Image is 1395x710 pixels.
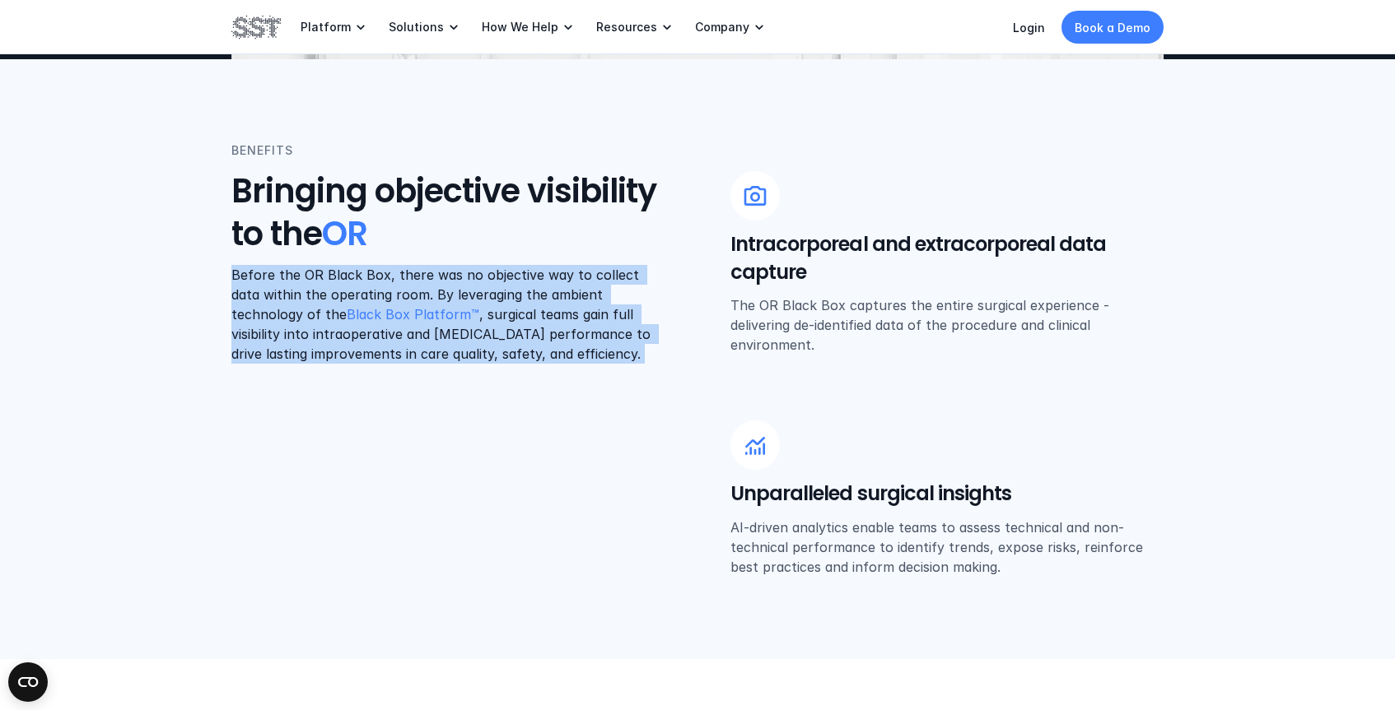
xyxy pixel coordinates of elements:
[231,142,293,160] p: BENEFITS
[1075,19,1150,36] p: Book a Demo
[322,211,367,257] span: OR
[730,480,1164,508] h5: Unparalleled surgical insights
[596,20,657,35] p: Resources
[730,230,1164,285] h5: Intracorporeal and extracorporeal data capture
[347,306,479,323] a: Black Box Platform™
[231,13,281,41] img: SST logo
[482,20,558,35] p: How We Help
[695,20,749,35] p: Company
[231,169,665,255] h3: Bringing objective visibility to the
[730,517,1164,577] p: AI-driven analytics enable teams to assess technical and non-technical performance to identify tr...
[1061,11,1164,44] a: Book a Demo
[8,662,48,702] button: Open CMP widget
[231,265,665,364] p: Before the OR Black Box, there was no objective way to collect data within the operating room. By...
[1013,21,1045,35] a: Login
[730,295,1164,355] p: The OR Black Box captures the entire surgical experience - delivering de-identified data of the p...
[301,20,351,35] p: Platform
[389,20,444,35] p: Solutions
